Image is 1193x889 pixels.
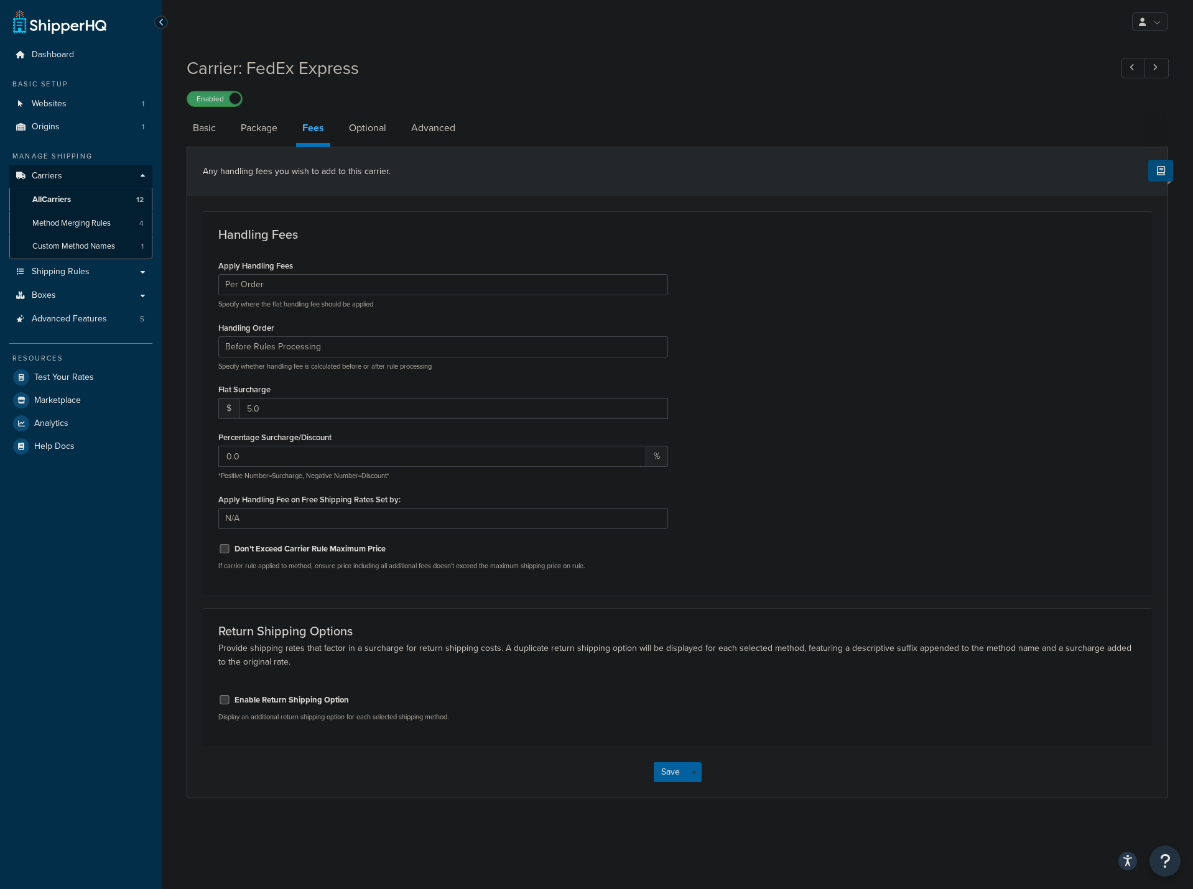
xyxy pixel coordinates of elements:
span: 1 [142,99,144,109]
a: Origins1 [9,116,152,139]
span: Carriers [32,171,62,182]
a: Advanced [405,113,462,143]
a: Carriers [9,165,152,188]
label: Percentage Surcharge/Discount [218,433,332,442]
span: Custom Method Names [32,241,115,252]
span: Any handling fees you wish to add to this carrier. [203,165,391,178]
a: Boxes [9,284,152,307]
p: Specify where the flat handling fee should be applied [218,300,668,309]
p: Specify whether handling fee is calculated before or after rule processing [218,362,668,371]
a: Test Your Rates [9,366,152,389]
li: Origins [9,116,152,139]
span: 12 [136,195,144,205]
label: Enabled [187,91,242,106]
span: Marketplace [34,395,81,406]
button: Save [654,762,687,782]
a: Basic [187,113,222,143]
span: $ [218,398,239,419]
li: Custom Method Names [9,235,152,258]
div: Basic Setup [9,79,152,90]
span: Test Your Rates [34,372,94,383]
span: 1 [141,241,144,252]
a: Shipping Rules [9,260,152,283]
button: Open Resource Center [1149,845,1181,877]
span: Boxes [32,290,56,301]
span: Advanced Features [32,314,107,325]
a: Custom Method Names1 [9,235,152,258]
a: Websites1 [9,93,152,116]
label: Apply Handling Fee on Free Shipping Rates Set by: [218,495,401,504]
p: Display an additional return shipping option for each selected shipping method. [218,712,668,722]
a: Optional [343,113,392,143]
a: Help Docs [9,435,152,458]
h3: Handling Fees [218,228,1136,241]
label: Enable Return Shipping Option [234,694,349,706]
a: AllCarriers12 [9,188,152,211]
div: Manage Shipping [9,151,152,162]
li: Carriers [9,165,152,259]
a: Package [234,113,284,143]
a: Method Merging Rules4 [9,212,152,235]
a: Dashboard [9,44,152,67]
li: Websites [9,93,152,116]
span: Origins [32,122,60,132]
h3: Return Shipping Options [218,624,1136,638]
a: Fees [296,113,330,147]
span: Dashboard [32,50,74,60]
p: Provide shipping rates that factor in a surcharge for return shipping costs. A duplicate return s... [218,642,1136,669]
span: 1 [142,122,144,132]
a: Analytics [9,412,152,435]
div: Resources [9,353,152,364]
span: Help Docs [34,441,75,452]
a: Previous Record [1121,58,1146,78]
span: All Carriers [32,195,71,205]
h1: Carrier: FedEx Express [187,56,1098,80]
p: *Positive Number=Surcharge, Negative Number=Discount* [218,471,668,481]
span: % [646,446,668,467]
label: Don't Exceed Carrier Rule Maximum Price [234,543,386,555]
span: 4 [139,218,144,229]
button: Show Help Docs [1148,160,1173,182]
a: Advanced Features5 [9,308,152,331]
label: Apply Handling Fees [218,261,293,270]
label: Flat Surcharge [218,385,271,394]
li: Advanced Features [9,308,152,331]
span: 5 [140,314,144,325]
span: Shipping Rules [32,267,90,277]
span: Method Merging Rules [32,218,111,229]
span: Analytics [34,418,68,429]
li: Method Merging Rules [9,212,152,235]
span: Websites [32,99,67,109]
a: Marketplace [9,389,152,412]
a: Next Record [1144,58,1169,78]
p: If carrier rule applied to method, ensure price including all additional fees doesn't exceed the ... [218,561,668,571]
label: Handling Order [218,323,274,333]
